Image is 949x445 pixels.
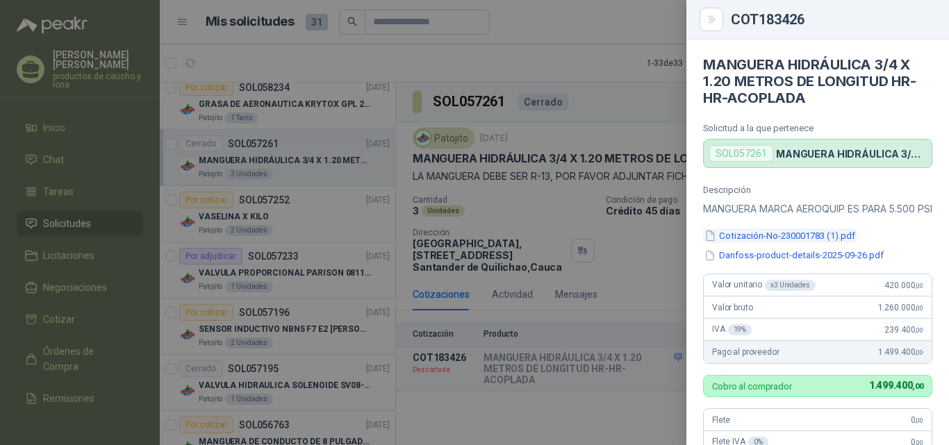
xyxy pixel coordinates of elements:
[703,56,932,106] h4: MANGUERA HIDRÁULICA 3/4 X 1.20 METROS DE LONGITUD HR-HR-ACOPLADA
[915,282,923,289] span: ,00
[703,123,932,133] p: Solicitud a la que pertenece
[712,347,779,357] span: Pago al proveedor
[884,325,923,335] span: 239.400
[878,347,923,357] span: 1.499.400
[703,11,720,28] button: Close
[911,415,923,425] span: 0
[712,324,752,335] span: IVA
[869,380,923,391] span: 1.499.400
[703,201,932,217] p: MANGUERA MARCA AEROQUIP ES PARA 5.500 PSI
[712,382,792,391] p: Cobro al comprador
[728,324,752,335] div: 19 %
[915,304,923,312] span: ,00
[703,185,932,195] p: Descripción
[915,349,923,356] span: ,00
[712,415,730,425] span: Flete
[703,228,857,243] button: Cotización-No-230001783 (1).pdf
[731,12,932,26] div: COT183426
[712,280,816,291] span: Valor unitario
[776,148,926,160] p: MANGUERA HIDRÁULICA 3/4 X 1.20 METROS DE LONGITUD HR-HR-ACOPLADA
[912,382,923,391] span: ,00
[709,145,773,162] div: SOL057261
[915,417,923,424] span: ,00
[884,280,923,290] span: 420.000
[765,280,816,291] div: x 3 Unidades
[712,303,752,312] span: Valor bruto
[703,249,885,263] button: Danfoss-product-details-2025-09-26.pdf
[915,326,923,334] span: ,00
[878,303,923,312] span: 1.260.000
